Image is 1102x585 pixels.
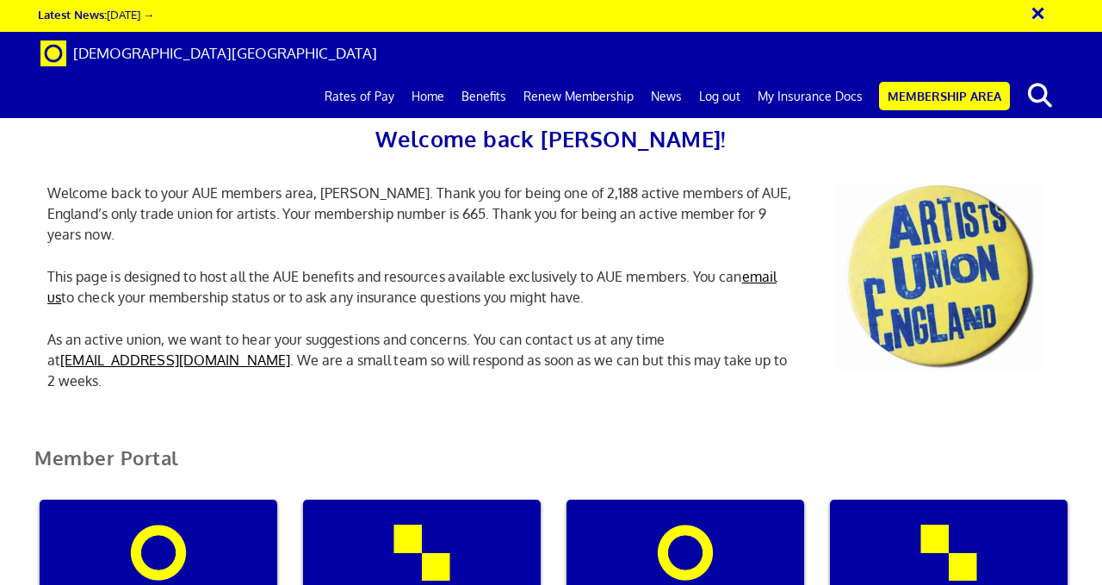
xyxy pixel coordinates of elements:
a: [EMAIL_ADDRESS][DOMAIN_NAME] [60,352,290,369]
a: Rates of Pay [316,75,403,118]
a: Home [403,75,453,118]
p: As an active union, we want to hear your suggestions and concerns. You can contact us at any time... [34,329,809,391]
a: My Insurance Docs [749,75,871,118]
p: Welcome back to your AUE members area, [PERSON_NAME]. Thank you for being one of 2,188 active mem... [34,183,809,245]
h2: Member Portal [22,447,1080,489]
a: Benefits [453,75,515,118]
a: Renew Membership [515,75,642,118]
a: Brand [DEMOGRAPHIC_DATA][GEOGRAPHIC_DATA] [28,32,390,75]
a: Log out [690,75,749,118]
a: Latest News:[DATE] → [38,7,154,22]
button: search [1013,78,1066,114]
h2: Welcome back [PERSON_NAME]! [34,121,1068,157]
a: Membership Area [879,82,1010,110]
span: [DEMOGRAPHIC_DATA][GEOGRAPHIC_DATA] [73,44,377,62]
p: This page is designed to host all the AUE benefits and resources available exclusively to AUE mem... [34,266,809,308]
a: News [642,75,690,118]
strong: Latest News: [38,7,107,22]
